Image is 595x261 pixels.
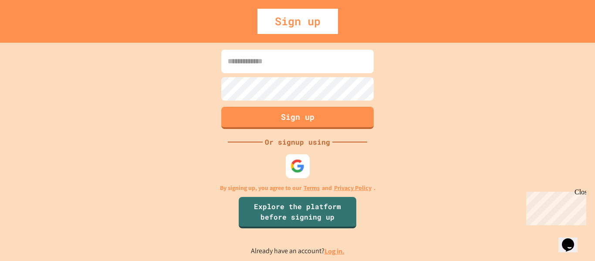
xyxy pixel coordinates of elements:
a: Privacy Policy [334,183,372,193]
iframe: chat widget [558,226,586,252]
p: By signing up, you agree to our and . [220,183,375,193]
a: Terms [304,183,320,193]
div: Or signup using [263,137,332,147]
iframe: chat widget [523,188,586,225]
div: Chat with us now!Close [3,3,60,55]
img: google-icon.svg [291,159,305,173]
a: Log in. [325,247,345,256]
p: Already have an account? [251,246,345,257]
a: Explore the platform before signing up [239,197,356,228]
div: Sign up [257,9,338,34]
button: Sign up [221,107,374,129]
